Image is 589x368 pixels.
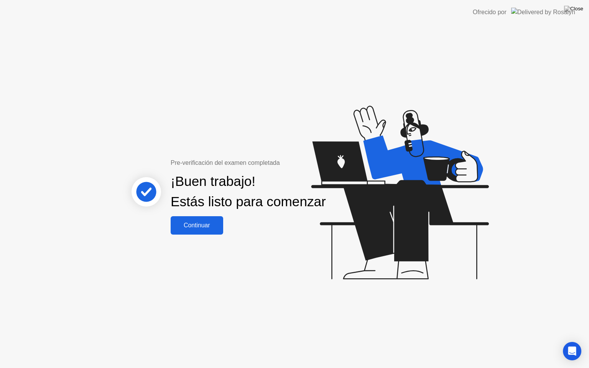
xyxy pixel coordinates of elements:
[173,222,221,229] div: Continuar
[563,342,581,360] div: Open Intercom Messenger
[473,8,507,17] div: Ofrecido por
[171,216,223,235] button: Continuar
[171,171,326,212] div: ¡Buen trabajo! Estás listo para comenzar
[511,8,575,16] img: Delivered by Rosalyn
[171,158,329,168] div: Pre-verificación del examen completada
[564,6,583,12] img: Close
